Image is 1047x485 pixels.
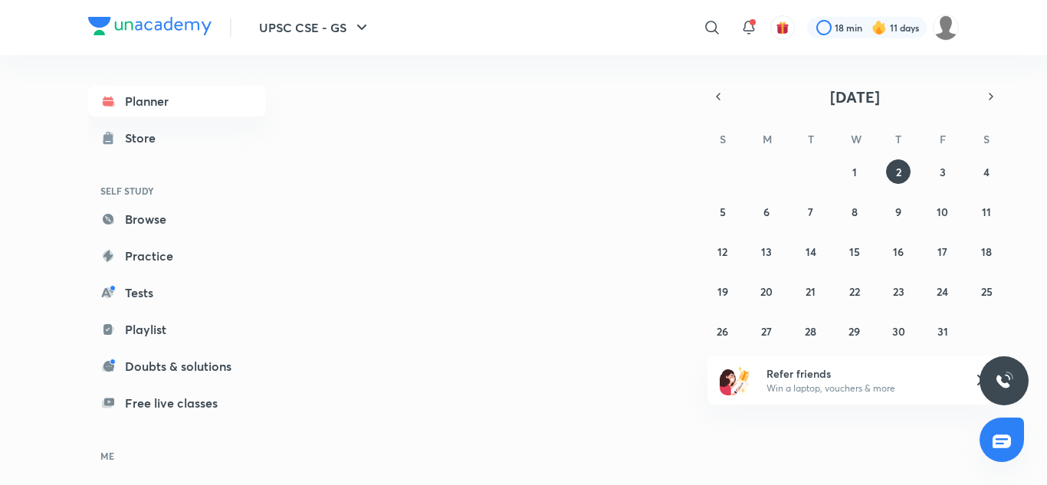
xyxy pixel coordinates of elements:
[895,205,901,219] abbr: October 9, 2025
[799,199,823,224] button: October 7, 2025
[886,159,911,184] button: October 2, 2025
[981,244,992,259] abbr: October 18, 2025
[88,314,266,345] a: Playlist
[851,132,862,146] abbr: Wednesday
[937,244,947,259] abbr: October 17, 2025
[893,284,904,299] abbr: October 23, 2025
[937,284,948,299] abbr: October 24, 2025
[852,205,858,219] abbr: October 8, 2025
[886,319,911,343] button: October 30, 2025
[720,205,726,219] abbr: October 5, 2025
[729,86,980,107] button: [DATE]
[930,159,955,184] button: October 3, 2025
[896,165,901,179] abbr: October 2, 2025
[983,132,990,146] abbr: Saturday
[808,205,813,219] abbr: October 7, 2025
[88,123,266,153] a: Store
[88,204,266,234] a: Browse
[849,244,860,259] abbr: October 15, 2025
[808,132,814,146] abbr: Tuesday
[892,324,905,339] abbr: October 30, 2025
[930,199,955,224] button: October 10, 2025
[842,199,867,224] button: October 8, 2025
[933,15,959,41] img: Meenaza Sadiq
[766,365,955,382] h6: Refer friends
[766,382,955,395] p: Win a laptop, vouchers & more
[981,284,993,299] abbr: October 25, 2025
[805,324,816,339] abbr: October 28, 2025
[995,372,1013,390] img: ttu
[88,17,212,35] img: Company Logo
[763,205,770,219] abbr: October 6, 2025
[754,279,779,303] button: October 20, 2025
[830,87,880,107] span: [DATE]
[974,279,999,303] button: October 25, 2025
[842,319,867,343] button: October 29, 2025
[720,365,750,395] img: referral
[930,319,955,343] button: October 31, 2025
[974,239,999,264] button: October 18, 2025
[930,279,955,303] button: October 24, 2025
[937,324,948,339] abbr: October 31, 2025
[983,165,990,179] abbr: October 4, 2025
[88,241,266,271] a: Practice
[711,319,735,343] button: October 26, 2025
[754,199,779,224] button: October 6, 2025
[770,15,795,40] button: avatar
[88,443,266,469] h6: ME
[717,244,727,259] abbr: October 12, 2025
[848,324,860,339] abbr: October 29, 2025
[88,17,212,39] a: Company Logo
[895,132,901,146] abbr: Thursday
[982,205,991,219] abbr: October 11, 2025
[871,20,887,35] img: streak
[930,239,955,264] button: October 17, 2025
[760,284,773,299] abbr: October 20, 2025
[842,239,867,264] button: October 15, 2025
[806,244,816,259] abbr: October 14, 2025
[250,12,380,43] button: UPSC CSE - GS
[720,132,726,146] abbr: Sunday
[886,239,911,264] button: October 16, 2025
[842,159,867,184] button: October 1, 2025
[761,244,772,259] abbr: October 13, 2025
[886,199,911,224] button: October 9, 2025
[88,277,266,308] a: Tests
[940,165,946,179] abbr: October 3, 2025
[799,239,823,264] button: October 14, 2025
[842,279,867,303] button: October 22, 2025
[717,324,728,339] abbr: October 26, 2025
[806,284,816,299] abbr: October 21, 2025
[125,129,165,147] div: Store
[886,279,911,303] button: October 23, 2025
[711,279,735,303] button: October 19, 2025
[88,388,266,418] a: Free live classes
[754,319,779,343] button: October 27, 2025
[799,319,823,343] button: October 28, 2025
[711,199,735,224] button: October 5, 2025
[761,324,772,339] abbr: October 27, 2025
[849,284,860,299] abbr: October 22, 2025
[88,86,266,116] a: Planner
[88,351,266,382] a: Doubts & solutions
[852,165,857,179] abbr: October 1, 2025
[937,205,948,219] abbr: October 10, 2025
[893,244,904,259] abbr: October 16, 2025
[763,132,772,146] abbr: Monday
[799,279,823,303] button: October 21, 2025
[754,239,779,264] button: October 13, 2025
[717,284,728,299] abbr: October 19, 2025
[711,239,735,264] button: October 12, 2025
[974,199,999,224] button: October 11, 2025
[974,159,999,184] button: October 4, 2025
[88,178,266,204] h6: SELF STUDY
[776,21,789,34] img: avatar
[940,132,946,146] abbr: Friday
